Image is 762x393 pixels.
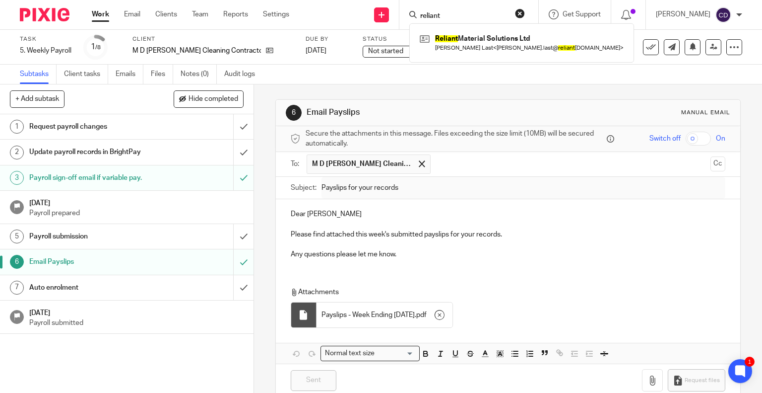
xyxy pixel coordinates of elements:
[95,45,101,50] small: /8
[286,105,302,121] div: 6
[29,208,244,218] p: Payroll prepared
[29,170,159,185] h1: Payroll sign-off email if variable pay.
[368,48,403,55] span: Not started
[174,90,244,107] button: Hide completed
[132,35,293,43] label: Client
[685,377,720,385] span: Request files
[263,9,289,19] a: Settings
[563,11,601,18] span: Get Support
[317,303,452,327] div: .
[745,357,755,367] div: 1
[223,9,248,19] a: Reports
[29,119,159,134] h1: Request payroll changes
[10,255,24,269] div: 6
[64,65,108,84] a: Client tasks
[320,346,420,361] div: Search for option
[20,8,69,21] img: Pixie
[29,229,159,244] h1: Payroll submission
[291,249,726,259] p: Any questions please let me know.
[312,159,411,169] span: M D [PERSON_NAME] Cleaning Contractors Ltd
[181,65,217,84] a: Notes (0)
[29,254,159,269] h1: Email Payslips
[716,134,725,144] span: On
[306,129,605,149] span: Secure the attachments in this message. Files exceeding the size limit (10MB) will be secured aut...
[363,35,462,43] label: Status
[20,65,57,84] a: Subtasks
[291,370,336,392] input: Sent
[192,9,208,19] a: Team
[20,35,71,43] label: Task
[92,9,109,19] a: Work
[515,8,525,18] button: Clear
[10,281,24,295] div: 7
[116,65,143,84] a: Emails
[20,46,71,56] div: 5. Weekly Payroll
[710,157,725,171] button: Cc
[29,145,159,159] h1: Update payroll records in BrightPay
[291,230,726,239] p: Please find attached this week's submitted payslips for your records.
[291,209,726,219] p: Dear [PERSON_NAME]
[321,310,415,320] span: Payslips - Week Ending [DATE]
[291,287,717,297] p: Attachments
[124,9,140,19] a: Email
[29,280,159,295] h1: Auto enrolment
[715,7,731,23] img: svg%3E
[291,159,302,169] label: To:
[155,9,177,19] a: Clients
[416,310,427,320] span: pdf
[668,369,725,392] button: Request files
[323,348,377,359] span: Normal text size
[306,35,350,43] label: Due by
[10,230,24,243] div: 5
[189,95,238,103] span: Hide completed
[378,348,414,359] input: Search for option
[307,107,529,118] h1: Email Payslips
[10,90,64,107] button: + Add subtask
[29,318,244,328] p: Payroll submitted
[29,306,244,318] h1: [DATE]
[91,41,101,53] div: 1
[419,12,508,21] input: Search
[151,65,173,84] a: Files
[10,171,24,185] div: 3
[656,9,710,19] p: [PERSON_NAME]
[10,146,24,159] div: 2
[29,196,244,208] h1: [DATE]
[224,65,262,84] a: Audit logs
[306,47,326,54] span: [DATE]
[291,183,317,193] label: Subject:
[649,134,681,144] span: Switch off
[681,109,730,117] div: Manual email
[10,120,24,134] div: 1
[132,46,261,56] p: M D [PERSON_NAME] Cleaning Contractors Ltd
